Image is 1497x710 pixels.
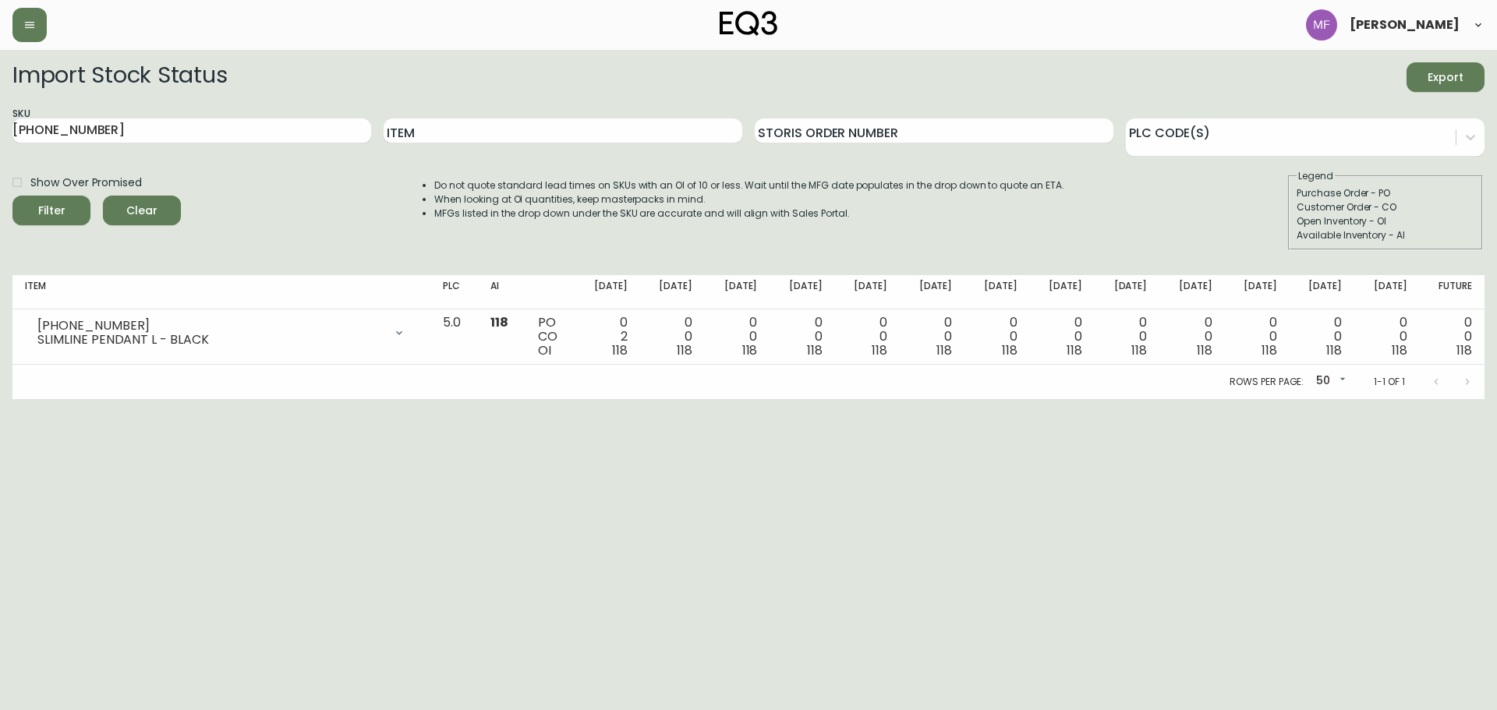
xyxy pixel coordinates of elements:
div: Purchase Order - PO [1297,186,1474,200]
span: 118 [807,341,823,359]
th: [DATE] [1354,275,1419,309]
th: [DATE] [900,275,964,309]
span: Clear [115,201,168,221]
span: 118 [677,341,692,359]
span: OI [538,341,551,359]
th: PLC [430,275,478,309]
h2: Import Stock Status [12,62,227,92]
span: [PERSON_NAME] [1350,19,1460,31]
span: 118 [612,341,628,359]
div: Open Inventory - OI [1297,214,1474,228]
img: logo [720,11,777,36]
span: 118 [742,341,758,359]
span: 118 [1326,341,1342,359]
th: AI [478,275,526,309]
th: [DATE] [1030,275,1095,309]
th: [DATE] [575,275,640,309]
th: [DATE] [1095,275,1159,309]
li: When looking at OI quantities, keep masterpacks in mind. [434,193,1064,207]
th: [DATE] [964,275,1029,309]
div: Customer Order - CO [1297,200,1474,214]
div: 0 0 [1237,316,1277,358]
div: 0 0 [912,316,952,358]
div: 0 0 [1432,316,1472,358]
div: 0 0 [782,316,822,358]
li: Do not quote standard lead times on SKUs with an OI of 10 or less. Wait until the MFG date popula... [434,178,1064,193]
span: 118 [1002,341,1017,359]
div: 0 2 [588,316,628,358]
button: Export [1407,62,1485,92]
th: [DATE] [640,275,705,309]
th: [DATE] [835,275,900,309]
span: 118 [490,313,508,331]
div: 0 0 [1367,316,1407,358]
li: MFGs listed in the drop down under the SKU are accurate and will align with Sales Portal. [434,207,1064,221]
div: SLIMLINE PENDANT L - BLACK [37,333,384,347]
div: 0 0 [1107,316,1147,358]
button: Clear [103,196,181,225]
div: Filter [38,201,65,221]
td: 5.0 [430,309,478,365]
div: 0 0 [1172,316,1212,358]
th: [DATE] [1159,275,1224,309]
img: 5fd4d8da6c6af95d0810e1fe9eb9239f [1306,9,1337,41]
span: 118 [1131,341,1147,359]
th: [DATE] [705,275,770,309]
div: PO CO [538,316,562,358]
p: 1-1 of 1 [1374,375,1405,389]
div: 0 0 [1302,316,1342,358]
div: [PHONE_NUMBER]SLIMLINE PENDANT L - BLACK [25,316,418,350]
div: 0 0 [848,316,887,358]
div: 0 0 [653,316,692,358]
th: [DATE] [770,275,834,309]
span: 118 [872,341,887,359]
span: 118 [1456,341,1472,359]
div: 50 [1310,369,1349,394]
legend: Legend [1297,169,1335,183]
span: 118 [936,341,952,359]
button: Filter [12,196,90,225]
span: 118 [1197,341,1212,359]
div: 0 0 [717,316,757,358]
div: [PHONE_NUMBER] [37,319,384,333]
div: 0 0 [977,316,1017,358]
span: 118 [1392,341,1407,359]
p: Rows per page: [1230,375,1304,389]
th: Future [1420,275,1485,309]
span: Show Over Promised [30,175,142,191]
th: Item [12,275,430,309]
th: [DATE] [1290,275,1354,309]
th: [DATE] [1225,275,1290,309]
span: Export [1419,68,1472,87]
span: 118 [1067,341,1082,359]
span: 118 [1262,341,1277,359]
div: Available Inventory - AI [1297,228,1474,242]
div: 0 0 [1042,316,1082,358]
